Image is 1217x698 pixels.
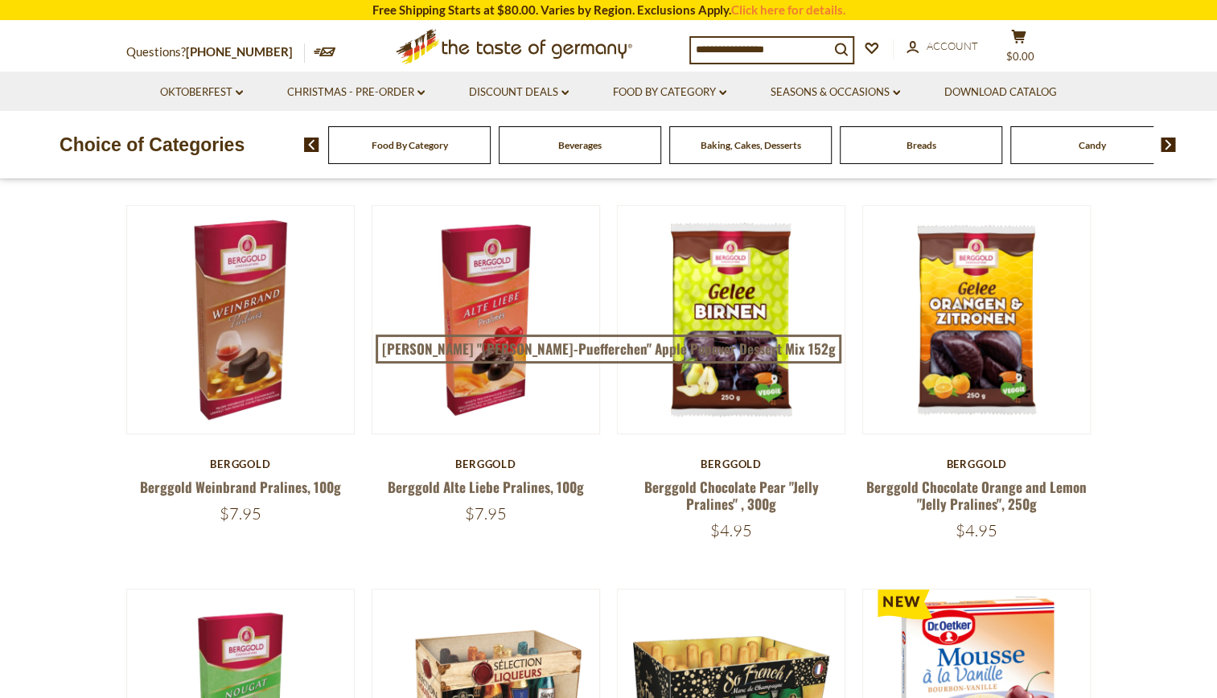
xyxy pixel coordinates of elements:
[927,39,978,52] span: Account
[710,520,752,540] span: $4.95
[1006,50,1034,63] span: $0.00
[863,206,1091,433] img: Berggold Chocolate Orange and Lemon "Jelly Pralines", 250g
[956,520,997,540] span: $4.95
[186,44,293,59] a: [PHONE_NUMBER]
[617,458,846,470] div: Berggold
[465,503,507,523] span: $7.95
[558,139,602,151] a: Beverages
[388,477,584,497] a: Berggold Alte Liebe Pralines, 100g
[140,477,341,497] a: Berggold Weinbrand Pralines, 100g
[376,335,841,363] a: [PERSON_NAME] "[PERSON_NAME]-Puefferchen" Apple Popover Dessert Mix 152g
[372,458,601,470] div: Berggold
[304,138,319,152] img: previous arrow
[126,42,305,63] p: Questions?
[1161,138,1176,152] img: next arrow
[160,84,243,101] a: Oktoberfest
[907,38,978,55] a: Account
[1078,139,1105,151] a: Candy
[372,139,448,151] a: Food By Category
[644,477,819,514] a: Berggold Chocolate Pear "Jelly Pralines" , 300g
[995,29,1043,69] button: $0.00
[613,84,726,101] a: Food By Category
[220,503,261,523] span: $7.95
[618,206,845,433] img: Berggold Chocolate Pear "Jelly Pralines" , 300g
[907,139,936,151] a: Breads
[126,458,356,470] div: Berggold
[944,84,1057,101] a: Download Catalog
[866,477,1087,514] a: Berggold Chocolate Orange and Lemon "Jelly Pralines", 250g
[701,139,801,151] a: Baking, Cakes, Desserts
[127,206,355,433] img: Berggold Weinbrand Pralines, 100g
[287,84,425,101] a: Christmas - PRE-ORDER
[771,84,900,101] a: Seasons & Occasions
[731,2,845,17] a: Click here for details.
[862,458,1092,470] div: Berggold
[372,206,600,433] img: Berggold Alte Liebe Pralines, 100g
[469,84,569,101] a: Discount Deals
